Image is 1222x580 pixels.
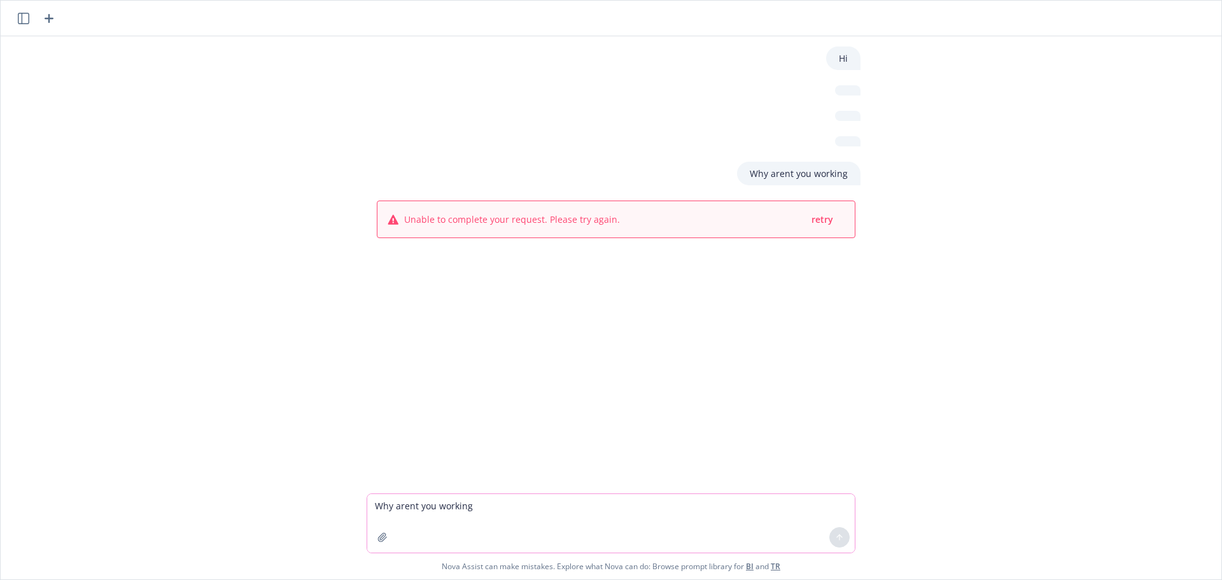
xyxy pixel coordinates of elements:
p: Why arent you working [750,167,848,180]
span: Nova Assist can make mistakes. Explore what Nova can do: Browse prompt library for and [442,553,780,579]
span: retry [811,213,833,225]
a: BI [746,561,754,572]
span: Unable to complete your request. Please try again. [404,213,620,226]
a: TR [771,561,780,572]
button: retry [810,211,834,227]
p: Hi [839,52,848,65]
